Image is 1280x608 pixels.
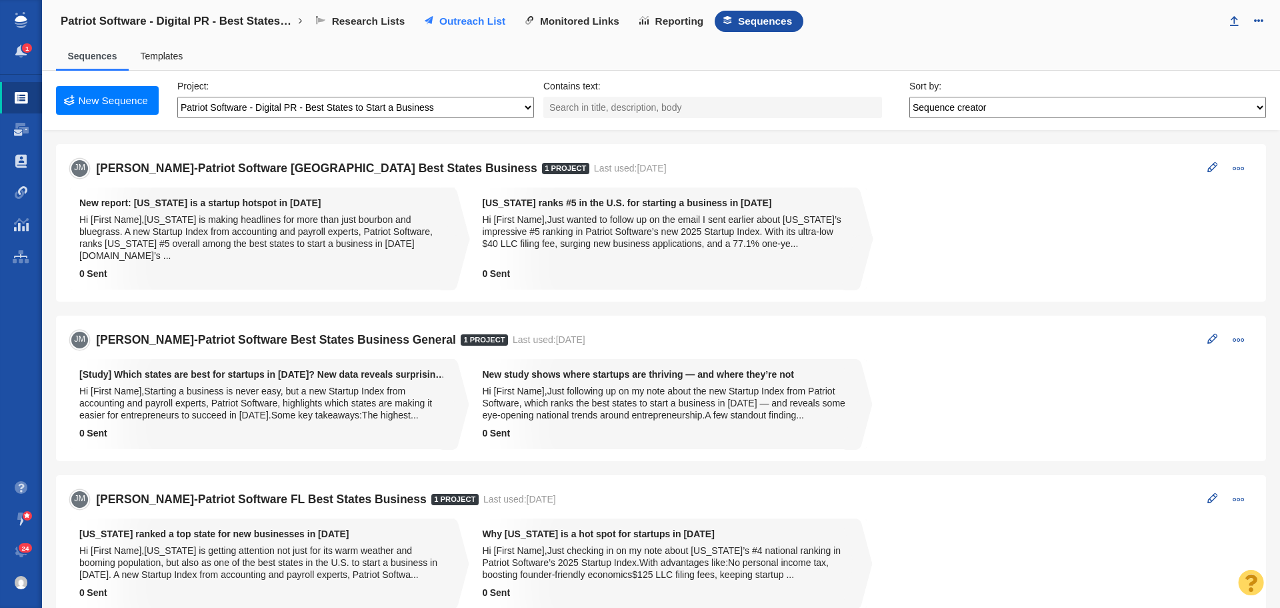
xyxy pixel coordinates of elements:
div: Last used: [513,334,585,346]
a: Reporting [631,11,715,32]
h5: [PERSON_NAME]-Patriot Software [GEOGRAPHIC_DATA] Best States Business [96,162,542,176]
strong: Sent [482,269,510,278]
span: 0 [482,588,487,597]
span: 1 Project [461,334,508,346]
span: 0 [482,428,487,438]
div: Last used: [594,162,667,174]
span: JM [66,327,94,353]
span: 0 [79,588,85,597]
div: Hi [First Name],Just following up on my note about the new Startup Index from Patriot Software, w... [482,385,847,421]
div: Hi [First Name],Starting a business is never easy, but a new Startup Index from accounting and pa... [79,385,445,421]
h5: [PERSON_NAME]-Patriot Software Best States Business General [96,333,461,347]
div: Hi [First Name],Just checking in on my note about [US_STATE]’s #4 national ranking in Patriot Sof... [482,545,847,581]
span: JM [66,156,94,182]
label: Sort by: [909,80,941,92]
strong: Sent [79,428,107,438]
span: 0 [482,269,487,278]
strong: Sent [482,588,510,597]
span: Reporting [655,15,704,27]
strong: [Study] Which states are best for startups in [DATE]? New data reveals surprising leaders [79,368,445,380]
img: fd22f7e66fffb527e0485d027231f14a [15,576,28,589]
span: Research Lists [332,15,405,27]
span: [DATE] [556,334,585,345]
strong: [US_STATE] ranks #5 in the U.S. for starting a business in [DATE] [482,197,847,209]
strong: New report: [US_STATE] is a startup hotspot in [DATE] [79,197,445,209]
strong: Sent [482,428,510,438]
span: [DATE] [637,163,666,174]
label: Contains text: [543,80,601,92]
span: 24 [19,543,33,553]
a: New Sequence [56,86,159,115]
strong: Sent [79,269,107,278]
h5: [PERSON_NAME]-Patriot Software FL Best States Business [96,493,431,507]
a: Monitored Links [517,11,631,32]
a: Research Lists [307,11,416,32]
div: Hi [First Name],[US_STATE] is getting attention not just for its warm weather and booming populat... [79,545,445,581]
strong: Why [US_STATE] is a hot spot for startups in [DATE] [482,528,847,540]
span: 1 [22,43,32,53]
span: 0 [79,428,85,438]
a: Sequences [715,11,803,32]
div: Last used: [483,493,556,505]
span: [DATE] [527,494,556,505]
a: Outreach List [416,11,517,32]
span: Outreach List [439,15,505,27]
img: buzzstream_logo_iconsimple.png [15,12,27,28]
span: Monitored Links [540,15,619,27]
input: Search in title, description, body [543,97,882,118]
strong: Sent [79,588,107,597]
span: Sequences [738,15,792,27]
div: Hi [First Name],Just wanted to follow up on the email I sent earlier about [US_STATE]’s impressiv... [482,214,847,250]
strong: New study shows where startups are thriving — and where they’re not [482,368,847,380]
h4: Patriot Software - Digital PR - Best States to Start a Business [61,15,294,28]
span: 0 [79,269,85,278]
label: Project: [177,80,209,92]
strong: [US_STATE] ranked a top state for new businesses in [DATE] [79,528,445,540]
span: 1 Project [431,494,479,505]
span: JM [66,487,94,513]
a: Templates [140,51,183,61]
div: Hi [First Name],[US_STATE] is making headlines for more than just bourbon and bluegrass. A new St... [79,214,445,262]
a: Sequences [68,51,117,61]
span: 1 Project [542,163,589,174]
